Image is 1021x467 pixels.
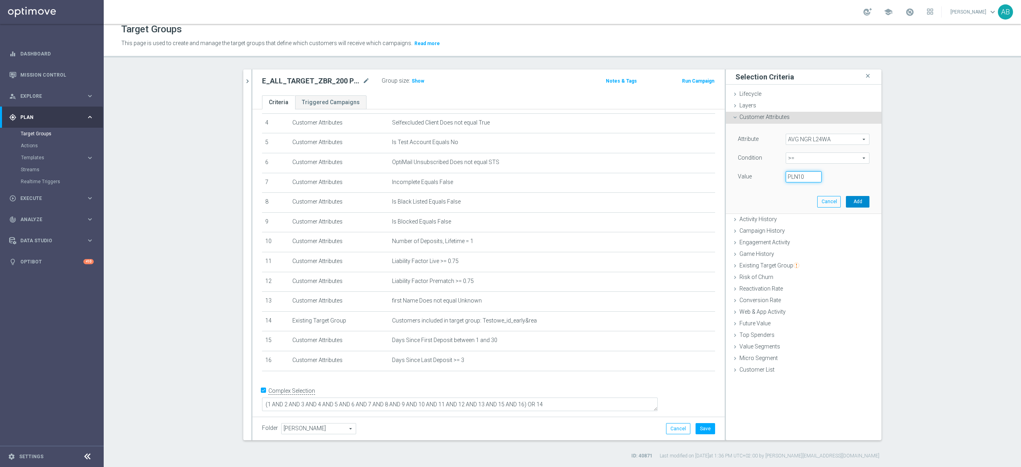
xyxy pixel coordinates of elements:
td: 7 [262,173,289,193]
a: [PERSON_NAME]keyboard_arrow_down [950,6,998,18]
i: keyboard_arrow_right [86,113,94,121]
lable: Attribute [738,136,759,142]
label: Group size [382,77,409,84]
button: Mission Control [9,72,94,78]
td: Customer Attributes [289,272,389,292]
td: Customer Attributes [289,212,389,232]
div: Streams [21,164,103,176]
td: Customer Attributes [289,331,389,351]
button: Notes & Tags [605,77,638,85]
a: Optibot [20,251,83,272]
span: Conversion Rate [739,297,781,303]
i: track_changes [9,216,16,223]
div: Templates [21,155,86,160]
td: Existing Target Group [289,311,389,331]
div: Templates keyboard_arrow_right [21,154,94,161]
a: Actions [21,142,83,149]
a: Mission Control [20,64,94,85]
span: Is Test Account Equals No [392,139,458,146]
span: Campaign History [739,228,785,234]
span: Show [412,78,424,84]
label: Value [738,173,752,180]
div: Actions [21,140,103,152]
i: keyboard_arrow_right [86,194,94,202]
i: settings [8,453,15,460]
span: Days Since First Deposit between 1 and 30 [392,337,497,344]
button: equalizer Dashboard [9,51,94,57]
td: Customer Attributes [289,133,389,153]
button: play_circle_outline Execute keyboard_arrow_right [9,195,94,202]
span: Data Studio [20,238,86,243]
i: mode_edit [363,76,370,86]
span: school [884,8,893,16]
h2: E_ALL_TARGET_ZBR_200 PLN 1DEPO_020925 [262,76,361,86]
td: 14 [262,311,289,331]
span: Plan [20,115,86,120]
td: 9 [262,212,289,232]
span: Is Black Listed Equals False [392,198,461,205]
i: play_circle_outline [9,195,16,202]
td: 10 [262,232,289,252]
span: Templates [21,155,78,160]
td: 4 [262,113,289,133]
i: keyboard_arrow_right [86,237,94,244]
td: 13 [262,292,289,312]
label: PLN [788,173,796,180]
span: Risk of Churn [739,274,773,280]
span: keyboard_arrow_down [988,8,997,16]
div: Execute [9,195,86,202]
td: 6 [262,153,289,173]
i: person_search [9,93,16,100]
button: person_search Explore keyboard_arrow_right [9,93,94,99]
td: Customer Attributes [289,193,389,213]
span: Existing Target Group [739,262,799,269]
i: close [864,71,872,81]
a: Streams [21,166,83,173]
label: Last modified on [DATE] at 1:36 PM UTC+02:00 by [PERSON_NAME][EMAIL_ADDRESS][DOMAIN_NAME] [660,453,879,459]
i: keyboard_arrow_right [86,216,94,223]
button: lightbulb Optibot +10 [9,259,94,265]
button: Data Studio keyboard_arrow_right [9,237,94,244]
span: Game History [739,251,774,257]
td: Customer Attributes [289,173,389,193]
button: Cancel [666,423,690,434]
span: Top Spenders [739,332,775,338]
span: Liability Factor Prematch >= 0.75 [392,278,474,285]
div: Realtime Triggers [21,176,103,188]
button: chevron_right [243,69,251,93]
a: Realtime Triggers [21,178,83,185]
span: Customers included in target group: Testowe_id_early&rea [392,317,537,324]
td: 12 [262,272,289,292]
span: Execute [20,196,86,201]
span: Layers [739,102,756,109]
span: Number of Deposits, Lifetime = 1 [392,238,473,245]
span: Customer Attributes [739,114,790,120]
label: : [409,77,410,84]
td: 15 [262,331,289,351]
label: Folder [262,425,278,431]
span: Liability Factor Live >= 0.75 [392,258,459,265]
div: Data Studio [9,237,86,244]
td: Customer Attributes [289,292,389,312]
span: Analyze [20,217,86,222]
span: Activity History [739,216,777,222]
div: Dashboard [9,43,94,64]
button: Read more [414,39,441,48]
td: 8 [262,193,289,213]
span: Incomplete Equals False [392,179,453,186]
td: Customer Attributes [289,113,389,133]
button: Add [846,196,869,207]
span: Micro Segment [739,355,778,361]
div: +10 [83,259,94,264]
div: track_changes Analyze keyboard_arrow_right [9,216,94,223]
td: 11 [262,252,289,272]
label: ID: 40871 [631,453,652,459]
span: Customer List [739,366,775,373]
span: Days Since Last Deposit >= 3 [392,357,464,364]
td: Customer Attributes [289,252,389,272]
span: Explore [20,94,86,99]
